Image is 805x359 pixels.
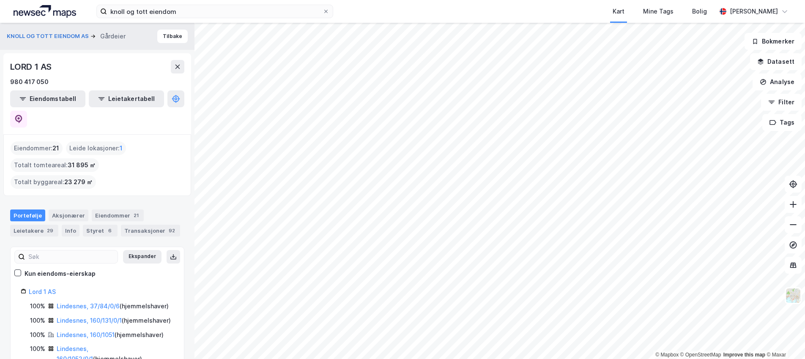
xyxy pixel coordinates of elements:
[10,209,45,221] div: Portefølje
[132,211,140,220] div: 21
[723,352,765,358] a: Improve this map
[30,315,45,326] div: 100%
[613,6,624,16] div: Kart
[25,269,96,279] div: Kun eiendoms-eierskap
[45,226,55,235] div: 29
[30,330,45,340] div: 100%
[11,158,99,172] div: Totalt tomteareal :
[106,226,114,235] div: 6
[30,344,45,354] div: 100%
[66,141,126,155] div: Leide lokasjoner :
[57,302,120,310] a: Lindesnes, 37/84/0/6
[64,177,93,187] span: 23 279 ㎡
[123,250,162,264] button: Ekspander
[692,6,707,16] div: Bolig
[157,30,188,43] button: Tilbake
[92,209,144,221] div: Eiendommer
[10,60,53,73] div: LORD 1 AS
[62,225,79,237] div: Info
[52,143,59,153] span: 21
[100,31,126,41] div: Gårdeier
[643,6,674,16] div: Mine Tags
[763,318,805,359] div: Kontrollprogram for chat
[68,160,96,170] span: 31 895 ㎡
[750,53,802,70] button: Datasett
[11,175,96,189] div: Totalt byggareal :
[680,352,721,358] a: OpenStreetMap
[10,90,85,107] button: Eiendomstabell
[57,315,171,326] div: ( hjemmelshaver )
[10,77,49,87] div: 980 417 050
[107,5,323,18] input: Søk på adresse, matrikkel, gårdeiere, leietakere eller personer
[120,143,123,153] span: 1
[730,6,778,16] div: [PERSON_NAME]
[655,352,679,358] a: Mapbox
[14,5,76,18] img: logo.a4113a55bc3d86da70a041830d287a7e.svg
[89,90,164,107] button: Leietakertabell
[57,317,122,324] a: Lindesnes, 160/131/0/1
[762,114,802,131] button: Tags
[57,301,169,311] div: ( hjemmelshaver )
[167,226,177,235] div: 92
[121,225,180,237] div: Transaksjoner
[57,331,115,338] a: Lindesnes, 160/1051
[10,225,58,237] div: Leietakere
[7,32,90,41] button: KNOLL OG TOTT EIENDOM AS
[29,288,56,295] a: Lord 1 AS
[49,209,88,221] div: Aksjonærer
[11,141,63,155] div: Eiendommer :
[763,318,805,359] iframe: Chat Widget
[785,288,801,304] img: Z
[761,94,802,111] button: Filter
[30,301,45,311] div: 100%
[25,250,118,263] input: Søk
[83,225,118,237] div: Styret
[57,330,164,340] div: ( hjemmelshaver )
[753,73,802,90] button: Analyse
[745,33,802,50] button: Bokmerker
